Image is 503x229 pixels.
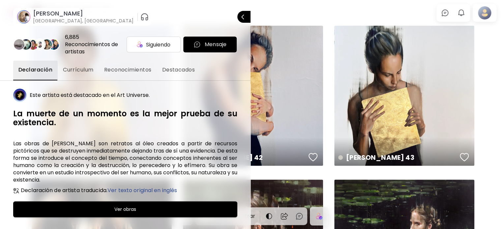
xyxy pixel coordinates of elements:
button: pauseOutline IconGradient Icon [140,12,149,22]
div: 6,885 Reconocimientos de artistas [65,34,124,55]
button: chatIconMensaje [183,37,237,52]
span: Declaración [18,66,52,74]
img: chatIcon [193,41,201,48]
span: Currículum [63,66,94,74]
h6: [PERSON_NAME] [33,10,133,17]
img: icon [137,42,143,47]
span: Destacados [162,66,195,74]
h6: Declaración de artista traducida. [21,187,177,193]
div: Siguiendo [127,37,181,52]
h6: Las obras de [PERSON_NAME] son retratos al óleo creados a partir de recursos pictóricos que se de... [13,140,237,184]
h5: Este artista está destacado en el Art Universe. [30,92,150,99]
p: Mensaje [205,41,226,48]
h6: [GEOGRAPHIC_DATA], [GEOGRAPHIC_DATA] [33,17,133,24]
h6: La muerte de un momento es la mejor prueba de su existencia. [13,109,237,127]
span: Ver texto original en inglés [107,186,177,194]
span: Siguiendo [146,41,170,49]
span: Reconocimientos [104,66,152,74]
h6: Ver obras [114,205,136,213]
button: Ver obras [13,201,237,217]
